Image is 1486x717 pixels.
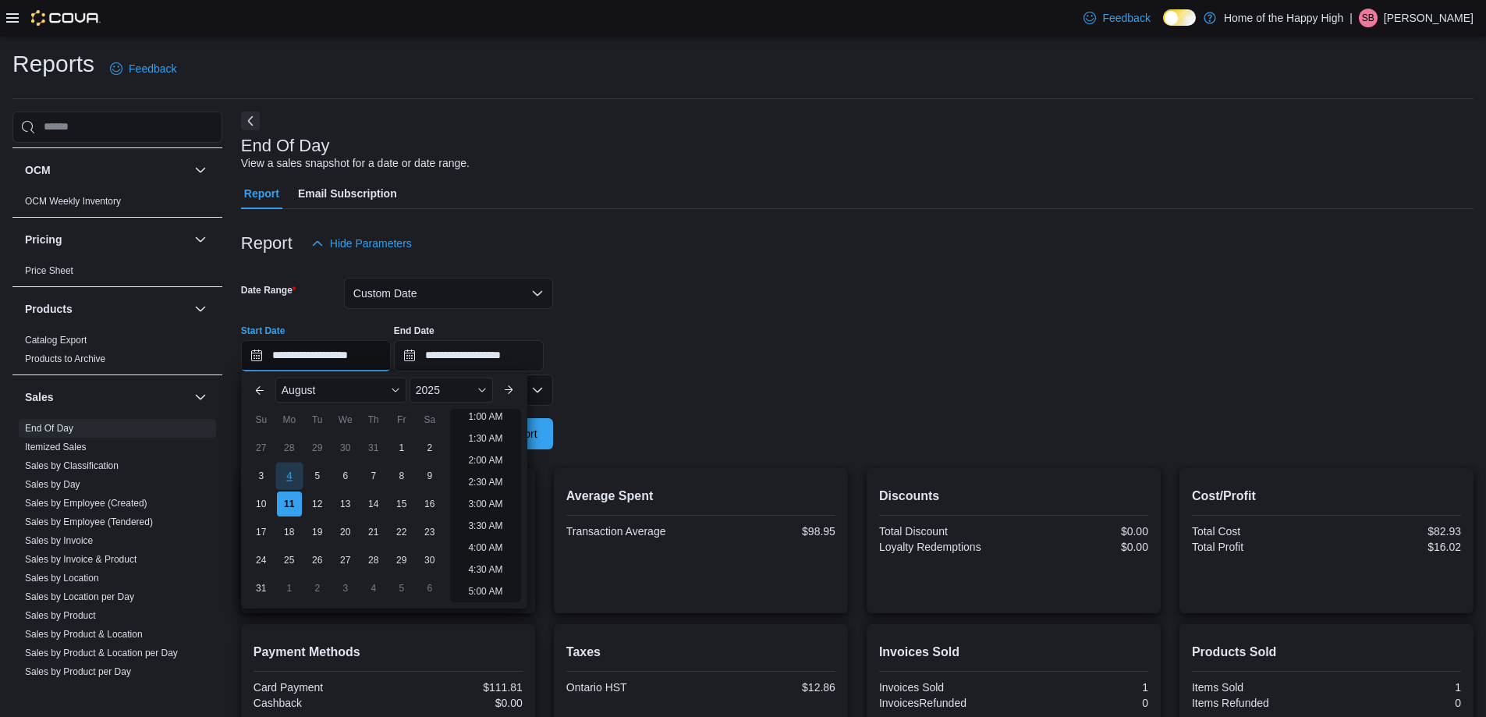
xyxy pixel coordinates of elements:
div: day-8 [389,463,414,488]
div: day-28 [361,548,386,573]
button: OCM [191,161,210,179]
li: 1:30 AM [462,429,509,448]
h2: Payment Methods [254,643,523,662]
span: Dark Mode [1163,26,1164,27]
div: day-1 [277,576,302,601]
div: day-5 [305,463,330,488]
span: Sales by Product & Location [25,628,143,641]
button: Previous Month [247,378,272,403]
span: Sales by Invoice & Product [25,553,137,566]
span: OCM Weekly Inventory [25,195,121,208]
div: day-7 [361,463,386,488]
a: Sales by Invoice [25,535,93,546]
div: Sa [417,407,442,432]
li: 2:30 AM [462,473,509,492]
div: Ontario HST [566,681,698,694]
li: 1:00 AM [462,407,509,426]
span: Sales by Product & Location per Day [25,647,178,659]
p: Home of the Happy High [1224,9,1343,27]
a: Price Sheet [25,265,73,276]
div: day-11 [277,492,302,516]
span: SB [1362,9,1374,27]
div: InvoicesRefunded [879,697,1011,709]
h3: Products [25,301,73,317]
h3: Pricing [25,232,62,247]
a: OCM Weekly Inventory [25,196,121,207]
span: Sales by Employee (Tendered) [25,516,153,528]
input: Dark Mode [1163,9,1196,26]
span: 2025 [416,384,440,396]
div: day-20 [333,520,358,545]
button: OCM [25,162,188,178]
div: day-9 [417,463,442,488]
div: Products [12,331,222,374]
div: day-13 [333,492,358,516]
a: Feedback [1077,2,1156,34]
div: Tu [305,407,330,432]
a: Sales by Product & Location [25,629,143,640]
div: day-4 [275,462,303,489]
div: Fr [389,407,414,432]
a: Itemized Sales [25,442,87,453]
img: Cova [31,10,101,26]
a: Sales by Classification [25,460,119,471]
li: 3:00 AM [462,495,509,513]
button: Pricing [191,230,210,249]
span: Sales by Employee (Created) [25,497,147,509]
div: day-30 [333,435,358,460]
span: Sales by Product [25,609,96,622]
div: Cashback [254,697,385,709]
span: Feedback [129,61,176,76]
div: day-21 [361,520,386,545]
label: End Date [394,325,434,337]
div: $0.00 [391,697,523,709]
div: Total Cost [1192,525,1324,538]
div: day-6 [417,576,442,601]
div: day-25 [277,548,302,573]
div: Pricing [12,261,222,286]
div: 1 [1329,681,1461,694]
div: Button. Open the month selector. August is currently selected. [275,378,406,403]
div: day-17 [249,520,274,545]
button: Hide Parameters [305,228,418,259]
h3: Report [241,234,293,253]
div: 0 [1016,697,1148,709]
div: day-16 [417,492,442,516]
span: End Of Day [25,422,73,435]
button: Sales [191,388,210,406]
h3: End Of Day [241,137,330,155]
span: Catalog Export [25,334,87,346]
div: day-24 [249,548,274,573]
div: day-26 [305,548,330,573]
div: day-4 [361,576,386,601]
div: day-5 [389,576,414,601]
a: Sales by Location per Day [25,591,134,602]
span: Hide Parameters [330,236,412,251]
div: day-10 [249,492,274,516]
div: day-3 [333,576,358,601]
div: View a sales snapshot for a date or date range. [241,155,470,172]
button: Next [241,112,260,130]
div: day-1 [389,435,414,460]
div: day-29 [389,548,414,573]
input: Press the down key to enter a popover containing a calendar. Press the escape key to close the po... [241,340,391,371]
span: Price Sheet [25,264,73,277]
ul: Time [450,409,521,602]
div: day-30 [417,548,442,573]
h2: Average Spent [566,487,835,506]
div: $111.81 [391,681,523,694]
a: Sales by Day [25,479,80,490]
span: Sales by Classification [25,460,119,472]
span: Sales by Location [25,572,99,584]
input: Press the down key to open a popover containing a calendar. [394,340,544,371]
span: August [282,384,316,396]
div: $98.95 [704,525,835,538]
div: $12.86 [704,681,835,694]
div: $16.02 [1329,541,1461,553]
button: Products [25,301,188,317]
div: $82.93 [1329,525,1461,538]
div: Savio Bassil [1359,9,1378,27]
div: day-28 [277,435,302,460]
li: 2:00 AM [462,451,509,470]
button: Custom Date [344,278,553,309]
